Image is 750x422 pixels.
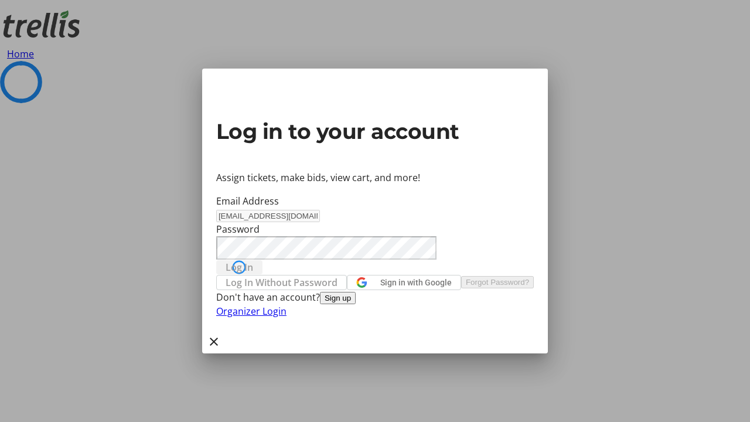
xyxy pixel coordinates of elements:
[216,195,279,207] label: Email Address
[216,210,320,222] input: Email Address
[461,276,534,288] button: Forgot Password?
[216,171,534,185] p: Assign tickets, make bids, view cart, and more!
[216,223,260,236] label: Password
[216,290,534,304] div: Don't have an account?
[216,305,287,318] a: Organizer Login
[202,330,226,353] button: Close
[216,115,534,147] h2: Log in to your account
[320,292,356,304] button: Sign up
